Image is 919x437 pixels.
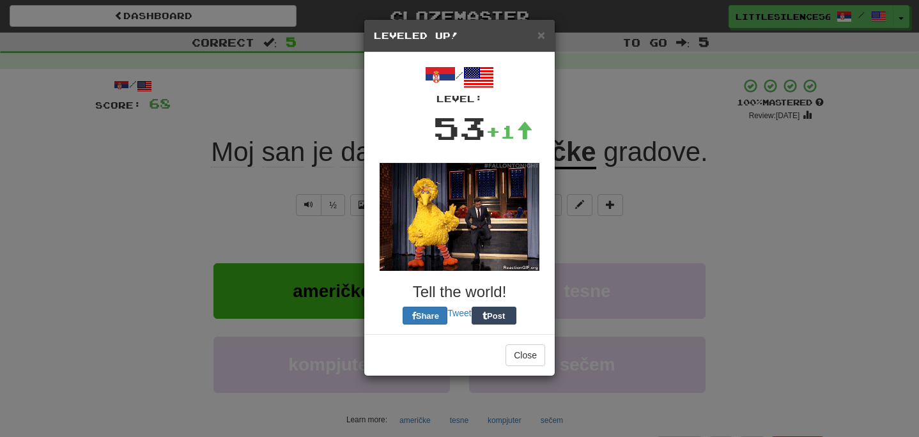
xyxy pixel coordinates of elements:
[374,284,545,300] h3: Tell the world!
[472,307,516,325] button: Post
[537,27,545,42] span: ×
[374,29,545,42] h5: Leveled Up!
[433,105,486,150] div: 53
[486,119,533,144] div: +1
[403,307,447,325] button: Share
[374,62,545,105] div: /
[506,344,545,366] button: Close
[380,163,539,271] img: big-bird-dfe9672fae860091fcf6a06443af7cad9ede96569e196c6f5e6e39cc9ba8cdde.gif
[447,308,471,318] a: Tweet
[374,93,545,105] div: Level:
[537,28,545,42] button: Close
